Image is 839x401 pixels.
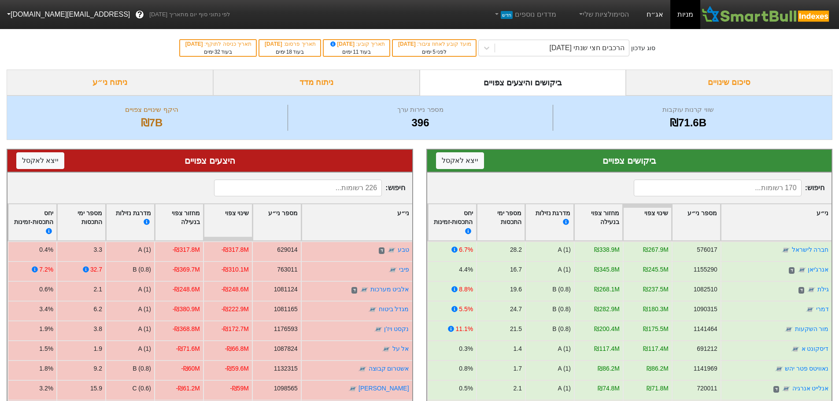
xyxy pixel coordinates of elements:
[7,70,213,96] div: ניתוח ני״ע
[693,285,717,294] div: 1082510
[225,344,249,353] div: -₪66.8M
[359,385,409,392] a: [PERSON_NAME]
[788,267,794,274] span: ד
[806,305,814,314] img: tase link
[222,285,249,294] div: -₪248.6M
[8,204,56,241] div: Toggle SortBy
[490,6,560,23] a: מדדים נוספיםחדש
[459,364,473,373] div: 0.8%
[222,324,249,334] div: -₪172.7M
[784,325,793,334] img: tase link
[290,115,551,131] div: 396
[222,245,249,254] div: -₪317.8M
[594,245,619,254] div: ₪338.9M
[693,265,717,274] div: 1155290
[598,364,620,373] div: ₪86.2M
[700,6,832,23] img: SmartBull
[791,246,828,253] a: חברה לישראל
[214,180,405,196] span: חיפוש :
[370,286,409,293] a: אלביט מערכות
[428,204,476,241] div: Toggle SortBy
[137,9,142,21] span: ?
[432,49,436,55] span: 5
[594,265,619,274] div: ₪345.8M
[382,345,391,354] img: tase link
[594,324,619,334] div: ₪200.4M
[459,384,473,393] div: 0.5%
[721,204,832,241] div: Toggle SortBy
[784,365,828,372] a: נאוויטס פטר יהש
[185,41,204,47] span: [DATE]
[477,204,525,241] div: Toggle SortBy
[290,105,551,115] div: מספר ניירות ערך
[797,266,806,275] img: tase link
[816,305,828,313] a: דמרי
[274,324,298,334] div: 1176593
[176,384,200,393] div: -₪61.2M
[90,265,102,274] div: 32.7
[264,48,316,56] div: בעוד ימים
[214,180,382,196] input: 226 רשומות...
[94,305,102,314] div: 6.2
[222,305,249,314] div: -₪222.9M
[214,49,220,55] span: 32
[353,49,359,55] span: 11
[525,204,573,241] div: Toggle SortBy
[392,345,409,352] a: אל על
[138,305,151,314] div: A (1)
[374,325,383,334] img: tase link
[455,324,473,334] div: 11.1%
[57,204,105,241] div: Toggle SortBy
[643,285,668,294] div: ₪237.5M
[510,285,521,294] div: 19.6
[138,245,151,254] div: A (1)
[513,364,521,373] div: 1.7
[459,305,473,314] div: 5.5%
[594,285,619,294] div: ₪268.1M
[693,364,717,373] div: 1141969
[16,154,403,167] div: היצעים צפויים
[253,204,301,241] div: Toggle SortBy
[302,204,412,241] div: Toggle SortBy
[328,40,385,48] div: תאריך קובע :
[574,204,622,241] div: Toggle SortBy
[807,286,816,294] img: tase link
[274,364,298,373] div: 1132315
[594,344,619,353] div: ₪117.4M
[138,324,151,334] div: A (1)
[94,364,102,373] div: 9.2
[558,384,570,393] div: A (1)
[552,285,571,294] div: B (0.8)
[459,265,473,274] div: 4.4%
[693,324,717,334] div: 1141464
[132,384,151,393] div: C (0.6)
[623,204,671,241] div: Toggle SortBy
[360,286,369,294] img: tase link
[513,384,521,393] div: 2.1
[693,305,717,314] div: 1090315
[634,180,824,196] span: חיפוש :
[155,204,203,241] div: Toggle SortBy
[397,48,471,56] div: לפני ימים
[106,204,154,241] div: Toggle SortBy
[782,385,791,394] img: tase link
[399,266,409,273] a: פיבי
[274,384,298,393] div: 1098565
[781,246,790,255] img: tase link
[39,384,53,393] div: 3.2%
[792,385,828,392] a: אנלייט אנרגיה
[643,344,668,353] div: ₪117.4M
[436,154,823,167] div: ביקושים צפויים
[265,41,284,47] span: [DATE]
[388,266,397,275] img: tase link
[133,265,151,274] div: B (0.8)
[558,364,570,373] div: A (1)
[643,265,668,274] div: ₪245.5M
[133,364,151,373] div: B (0.8)
[798,287,804,294] span: ד
[643,324,668,334] div: ₪175.5M
[329,41,356,47] span: [DATE]
[501,11,513,19] span: חדש
[277,265,297,274] div: 763011
[436,152,484,169] button: ייצא לאקסל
